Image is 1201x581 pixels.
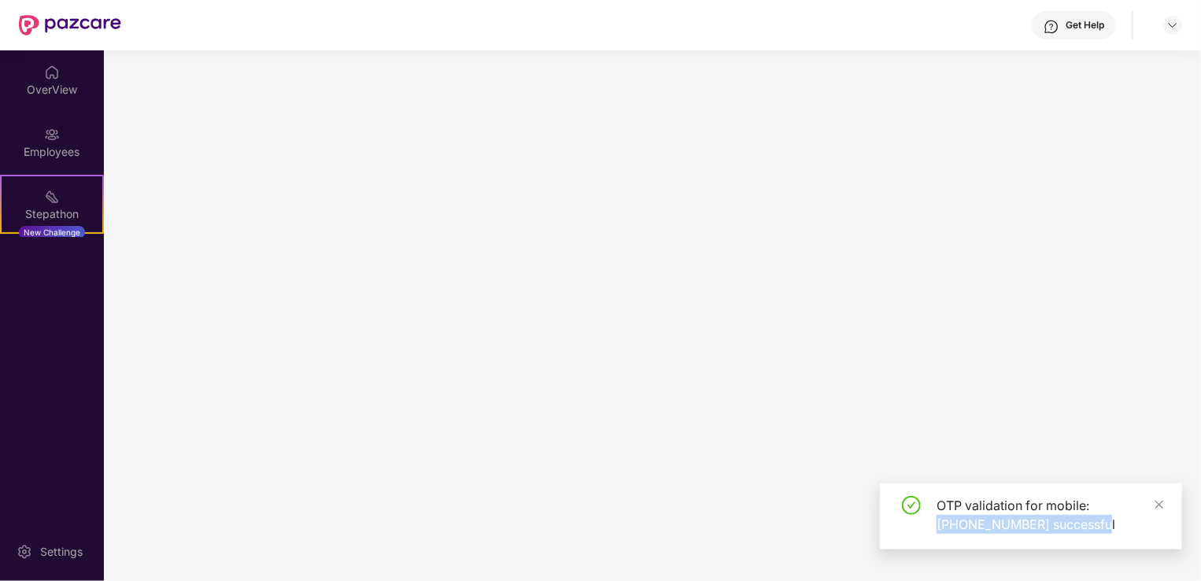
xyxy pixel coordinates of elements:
[44,65,60,80] img: svg+xml;base64,PHN2ZyBpZD0iSG9tZSIgeG1sbnM9Imh0dHA6Ly93d3cudzMub3JnLzIwMDAvc3ZnIiB3aWR0aD0iMjAiIG...
[1154,499,1165,510] span: close
[1066,19,1104,31] div: Get Help
[1044,19,1059,35] img: svg+xml;base64,PHN2ZyBpZD0iSGVscC0zMngzMiIgeG1sbnM9Imh0dHA6Ly93d3cudzMub3JnLzIwMDAvc3ZnIiB3aWR0aD...
[44,127,60,142] img: svg+xml;base64,PHN2ZyBpZD0iRW1wbG95ZWVzIiB4bWxucz0iaHR0cDovL3d3dy53My5vcmcvMjAwMC9zdmciIHdpZHRoPS...
[902,496,921,515] span: check-circle
[937,496,1163,534] div: OTP validation for mobile: [PHONE_NUMBER] successful
[1166,19,1179,31] img: svg+xml;base64,PHN2ZyBpZD0iRHJvcGRvd24tMzJ4MzIiIHhtbG5zPSJodHRwOi8vd3d3LnczLm9yZy8yMDAwL3N2ZyIgd2...
[2,206,102,222] div: Stepathon
[19,226,85,239] div: New Challenge
[17,544,32,560] img: svg+xml;base64,PHN2ZyBpZD0iU2V0dGluZy0yMHgyMCIgeG1sbnM9Imh0dHA6Ly93d3cudzMub3JnLzIwMDAvc3ZnIiB3aW...
[19,15,121,35] img: New Pazcare Logo
[35,544,87,560] div: Settings
[44,189,60,205] img: svg+xml;base64,PHN2ZyB4bWxucz0iaHR0cDovL3d3dy53My5vcmcvMjAwMC9zdmciIHdpZHRoPSIyMSIgaGVpZ2h0PSIyMC...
